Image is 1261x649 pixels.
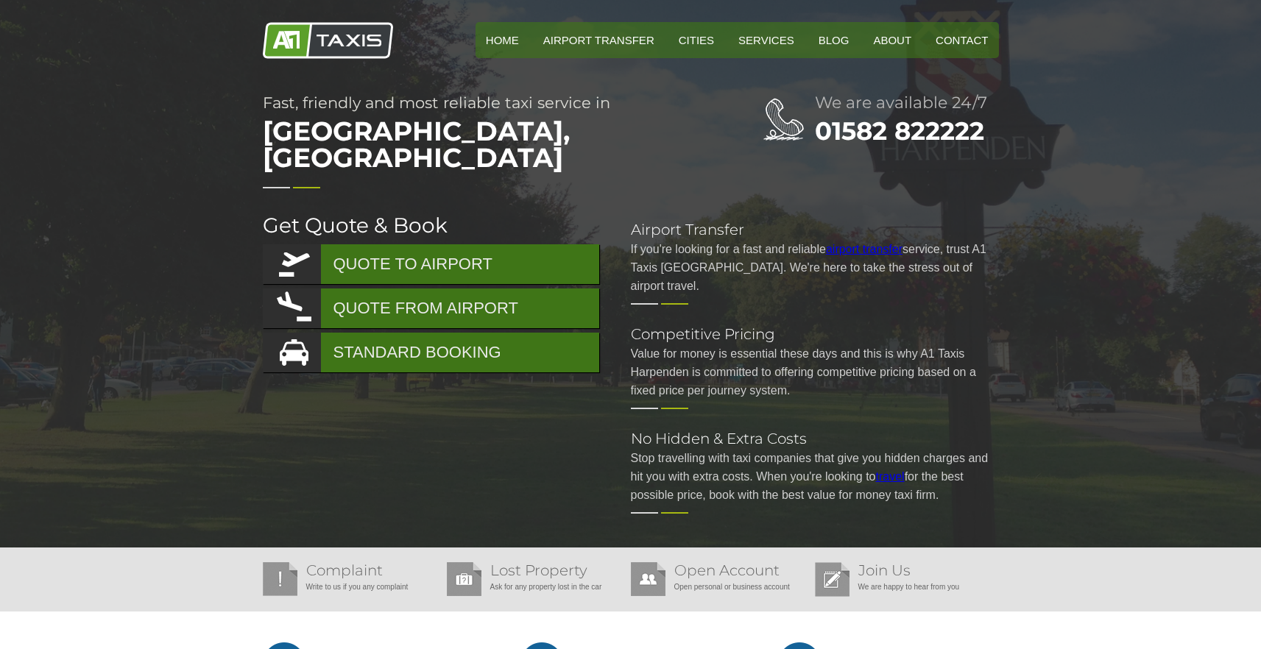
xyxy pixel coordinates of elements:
h2: We are available 24/7 [815,95,999,111]
a: airport transfer [826,243,903,255]
a: Complaint [306,561,383,579]
a: Contact [925,22,998,58]
a: Lost Property [490,561,587,579]
a: HOME [476,22,529,58]
a: Services [728,22,805,58]
span: [GEOGRAPHIC_DATA], [GEOGRAPHIC_DATA] [263,110,704,178]
p: If you're looking for a fast and reliable service, trust A1 Taxis [GEOGRAPHIC_DATA]. We're here t... [631,240,999,295]
img: Lost Property [447,562,481,596]
a: Cities [668,22,724,58]
a: STANDARD BOOKING [263,333,599,372]
p: We are happy to hear from you [815,578,992,596]
a: Open Account [674,561,780,579]
a: Blog [808,22,860,58]
a: 01582 822222 [815,116,984,146]
p: Ask for any property lost in the car [447,578,624,596]
h2: No Hidden & Extra Costs [631,431,999,446]
h1: Fast, friendly and most reliable taxi service in [263,95,704,178]
a: QUOTE FROM AIRPORT [263,288,599,328]
p: Write to us if you any complaint [263,578,439,596]
a: Join Us [858,561,911,579]
a: QUOTE TO AIRPORT [263,244,599,284]
a: About [863,22,922,58]
a: Airport Transfer [533,22,665,58]
h2: Airport Transfer [631,222,999,237]
p: Stop travelling with taxi companies that give you hidden charges and hit you with extra costs. Wh... [631,449,999,504]
img: A1 Taxis [263,22,393,59]
a: travel [876,470,905,483]
img: Complaint [263,562,297,596]
h2: Get Quote & Book [263,215,601,235]
img: Open Account [631,562,665,596]
img: Join Us [815,562,850,597]
p: Value for money is essential these days and this is why A1 Taxis Harpenden is committed to offeri... [631,344,999,400]
h2: Competitive Pricing [631,327,999,341]
p: Open personal or business account [631,578,808,596]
